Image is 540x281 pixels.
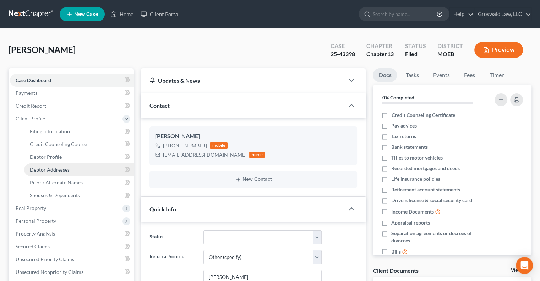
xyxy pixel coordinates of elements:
[16,231,55,237] span: Property Analysis
[391,208,434,215] span: Income Documents
[366,42,394,50] div: Chapter
[30,167,70,173] span: Debtor Addresses
[210,142,228,149] div: mobile
[373,267,418,274] div: Client Documents
[163,142,207,149] div: [PHONE_NUMBER]
[146,230,200,244] label: Status
[391,112,455,119] span: Credit Counseling Certificate
[10,74,134,87] a: Case Dashboard
[437,42,463,50] div: District
[30,179,83,185] span: Prior / Alternate Names
[16,90,37,96] span: Payments
[391,197,472,204] span: Drivers license & social security card
[149,102,170,109] span: Contact
[391,230,486,244] span: Separation agreements or decrees of divorces
[16,115,45,121] span: Client Profile
[9,44,76,55] span: [PERSON_NAME]
[149,206,176,212] span: Quick Info
[437,50,463,58] div: MOEB
[10,99,134,112] a: Credit Report
[474,42,523,58] button: Preview
[10,240,134,253] a: Secured Claims
[16,256,74,262] span: Unsecured Priority Claims
[30,192,80,198] span: Spouses & Dependents
[391,122,417,129] span: Pay advices
[10,87,134,99] a: Payments
[450,8,474,21] a: Help
[30,154,62,160] span: Debtor Profile
[484,68,509,82] a: Timer
[387,50,394,57] span: 13
[155,177,351,182] button: New Contact
[16,77,51,83] span: Case Dashboard
[137,8,183,21] a: Client Portal
[373,7,438,21] input: Search by name...
[405,50,426,58] div: Filed
[373,68,397,82] a: Docs
[391,186,460,193] span: Retirement account statements
[391,154,443,161] span: Titles to motor vehicles
[331,42,355,50] div: Case
[16,205,46,211] span: Real Property
[24,138,134,151] a: Credit Counseling Course
[10,266,134,279] a: Unsecured Nonpriority Claims
[391,248,401,255] span: Bills
[16,269,83,275] span: Unsecured Nonpriority Claims
[107,8,137,21] a: Home
[16,103,46,109] span: Credit Report
[10,253,134,266] a: Unsecured Priority Claims
[10,227,134,240] a: Property Analysis
[249,152,265,158] div: home
[24,189,134,202] a: Spouses & Dependents
[16,218,56,224] span: Personal Property
[24,163,134,176] a: Debtor Addresses
[155,132,351,141] div: [PERSON_NAME]
[74,12,98,17] span: New Case
[24,125,134,138] a: Filing Information
[474,8,531,21] a: Groswald Law, LLC
[405,42,426,50] div: Status
[24,176,134,189] a: Prior / Alternate Names
[427,68,455,82] a: Events
[391,133,416,140] span: Tax returns
[16,243,50,249] span: Secured Claims
[30,141,87,147] span: Credit Counseling Course
[391,219,430,226] span: Appraisal reports
[366,50,394,58] div: Chapter
[24,151,134,163] a: Debtor Profile
[163,151,246,158] div: [EMAIL_ADDRESS][DOMAIN_NAME]
[400,68,424,82] a: Tasks
[149,77,336,84] div: Updates & News
[458,68,481,82] a: Fees
[511,268,529,273] a: View All
[391,175,440,183] span: Life insurance policies
[391,165,460,172] span: Recorded mortgages and deeds
[391,144,428,151] span: Bank statements
[382,94,414,101] strong: 0% Completed
[331,50,355,58] div: 25-43398
[516,257,533,274] div: Open Intercom Messenger
[30,128,70,134] span: Filing Information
